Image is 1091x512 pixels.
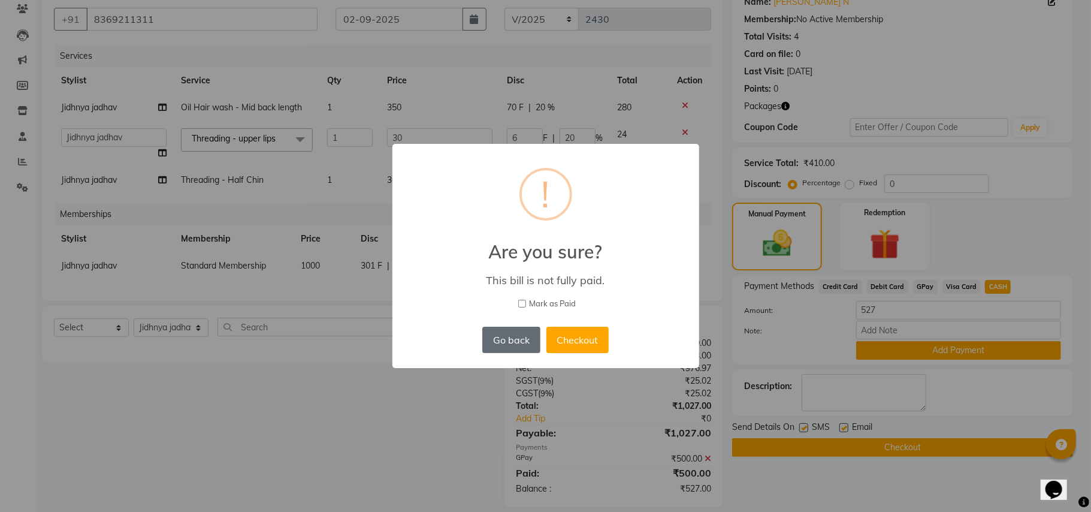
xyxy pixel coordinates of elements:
div: ! [542,170,550,218]
div: This bill is not fully paid. [409,273,681,287]
input: Mark as Paid [518,300,526,308]
h2: Are you sure? [392,227,699,263]
span: Mark as Paid [529,298,576,310]
button: Checkout [546,327,609,353]
button: Go back [482,327,540,353]
iframe: chat widget [1041,464,1079,500]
